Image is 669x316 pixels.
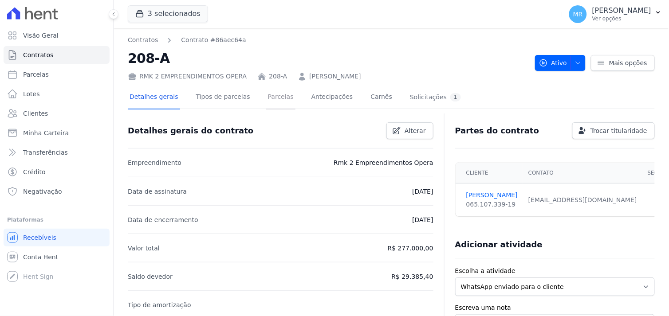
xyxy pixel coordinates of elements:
a: Alterar [386,122,433,139]
p: [DATE] [412,215,433,225]
p: Data de encerramento [128,215,198,225]
span: Recebíveis [23,233,56,242]
a: [PERSON_NAME] [466,191,518,200]
span: Alterar [405,126,426,135]
span: Lotes [23,90,40,98]
span: Crédito [23,168,46,176]
div: 065.107.339-19 [466,200,518,209]
div: Plataformas [7,215,106,225]
a: 208-A [269,72,287,81]
a: Minha Carteira [4,124,110,142]
a: Crédito [4,163,110,181]
p: [DATE] [412,186,433,197]
h3: Partes do contrato [455,125,539,136]
nav: Breadcrumb [128,35,528,45]
h3: Adicionar atividade [455,239,543,250]
p: R$ 277.000,00 [388,243,433,254]
div: Solicitações [410,93,461,101]
div: RMK 2 EMPREENDIMENTOS OPERA [128,72,247,81]
th: Contato [523,163,642,183]
a: Carnês [369,86,394,109]
label: Escreva uma nota [455,303,655,312]
span: Clientes [23,109,48,118]
span: Mais opções [609,59,647,67]
a: Parcelas [266,86,295,109]
span: Contratos [23,51,53,59]
a: Contrato #86aec64a [181,35,246,45]
a: Clientes [4,105,110,122]
a: Lotes [4,85,110,103]
p: Valor total [128,243,160,254]
label: Escolha a atividade [455,266,655,276]
p: Data de assinatura [128,186,187,197]
a: Visão Geral [4,27,110,44]
span: Ativo [539,55,567,71]
a: Conta Hent [4,248,110,266]
span: Trocar titularidade [590,126,647,135]
a: Recebíveis [4,229,110,246]
p: R$ 29.385,40 [391,271,433,282]
th: Cliente [456,163,523,183]
a: Solicitações1 [408,86,463,109]
button: Ativo [535,55,586,71]
a: Transferências [4,144,110,161]
a: Antecipações [310,86,355,109]
nav: Breadcrumb [128,35,246,45]
p: Tipo de amortização [128,300,191,310]
a: Contratos [128,35,158,45]
a: Tipos de parcelas [194,86,252,109]
p: Empreendimento [128,157,181,168]
p: [PERSON_NAME] [592,6,651,15]
div: 1 [450,93,461,101]
p: Rmk 2 Empreendimentos Opera [334,157,433,168]
a: Mais opções [591,55,655,71]
h3: Detalhes gerais do contrato [128,125,253,136]
button: MR [PERSON_NAME] Ver opções [562,2,669,27]
span: Conta Hent [23,253,58,261]
a: Parcelas [4,66,110,83]
p: Saldo devedor [128,271,173,282]
span: MR [573,11,583,17]
span: Negativação [23,187,62,196]
span: Parcelas [23,70,49,79]
p: Ver opções [592,15,651,22]
span: Minha Carteira [23,129,69,137]
div: [EMAIL_ADDRESS][DOMAIN_NAME] [528,195,637,205]
button: 3 selecionados [128,5,208,22]
a: Negativação [4,183,110,200]
a: Detalhes gerais [128,86,180,109]
a: [PERSON_NAME] [309,72,361,81]
h2: 208-A [128,48,528,68]
span: Transferências [23,148,68,157]
a: Trocar titularidade [572,122,655,139]
span: Visão Geral [23,31,59,40]
a: Contratos [4,46,110,64]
